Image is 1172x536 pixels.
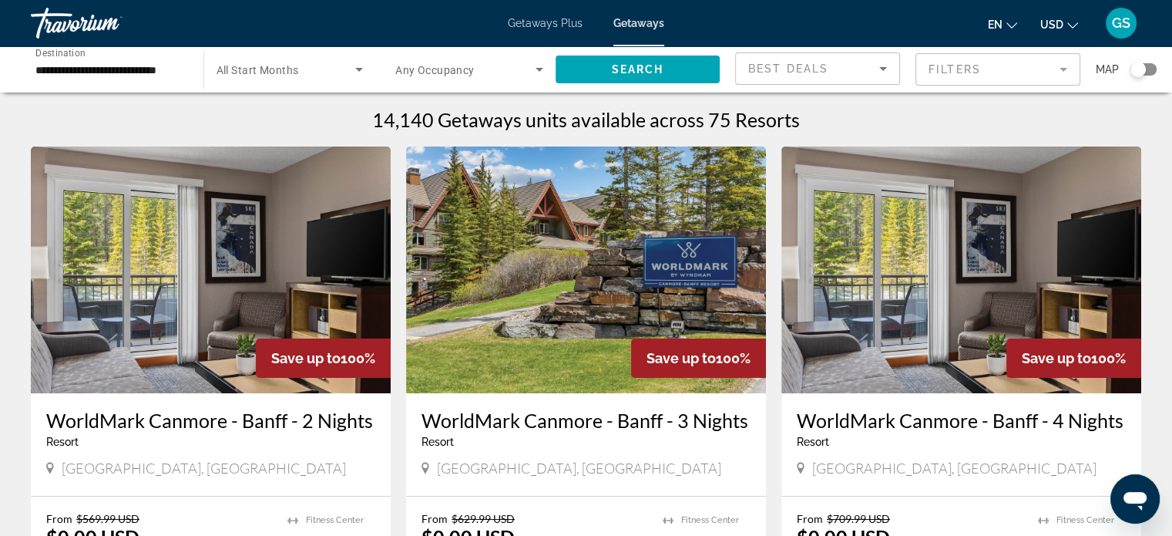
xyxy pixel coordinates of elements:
[62,460,346,477] span: [GEOGRAPHIC_DATA], [GEOGRAPHIC_DATA]
[827,512,890,525] span: $709.99 USD
[421,436,454,448] span: Resort
[781,147,1141,393] img: A408I01X.jpg
[797,512,823,525] span: From
[988,19,1002,31] span: en
[1112,15,1130,31] span: GS
[812,460,1096,477] span: [GEOGRAPHIC_DATA], [GEOGRAPHIC_DATA]
[748,59,887,78] mat-select: Sort by
[437,460,721,477] span: [GEOGRAPHIC_DATA], [GEOGRAPHIC_DATA]
[1101,7,1141,39] button: User Menu
[1040,13,1078,35] button: Change currency
[556,56,720,83] button: Search
[797,409,1126,432] a: WorldMark Canmore - Banff - 4 Nights
[76,512,139,525] span: $569.99 USD
[748,62,828,75] span: Best Deals
[271,350,341,366] span: Save up to
[46,436,79,448] span: Resort
[35,47,86,58] span: Destination
[421,512,448,525] span: From
[46,512,72,525] span: From
[1096,59,1119,80] span: Map
[1110,474,1160,524] iframe: Button to launch messaging window
[306,515,364,525] span: Fitness Center
[797,436,829,448] span: Resort
[406,147,766,393] img: A408E01X.jpg
[631,339,766,378] div: 100%
[46,409,375,432] a: WorldMark Canmore - Banff - 2 Nights
[31,147,391,393] img: A408I01X.jpg
[372,108,800,131] h1: 14,140 Getaways units available across 75 Resorts
[646,350,716,366] span: Save up to
[1006,339,1141,378] div: 100%
[1040,19,1063,31] span: USD
[256,339,391,378] div: 100%
[395,64,475,76] span: Any Occupancy
[31,3,185,43] a: Travorium
[1022,350,1091,366] span: Save up to
[988,13,1017,35] button: Change language
[421,409,751,432] a: WorldMark Canmore - Banff - 3 Nights
[611,63,663,76] span: Search
[452,512,515,525] span: $629.99 USD
[613,17,664,29] a: Getaways
[217,64,299,76] span: All Start Months
[915,52,1080,86] button: Filter
[681,515,739,525] span: Fitness Center
[508,17,583,29] a: Getaways Plus
[1056,515,1114,525] span: Fitness Center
